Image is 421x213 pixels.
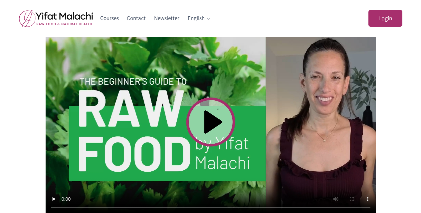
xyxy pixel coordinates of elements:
a: Contact [123,10,150,26]
a: Newsletter [150,10,184,26]
a: Login [368,10,402,27]
img: yifat_logo41_en.png [19,10,93,27]
button: Child menu of English [183,10,214,26]
a: Courses [96,10,123,26]
nav: Primary Navigation [96,10,215,26]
